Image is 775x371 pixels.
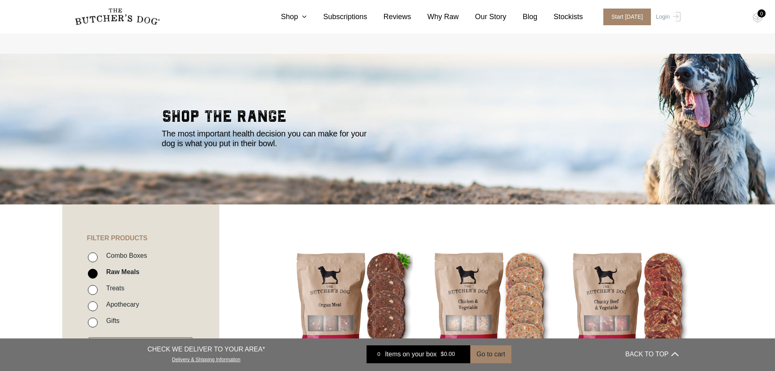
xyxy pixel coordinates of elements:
h2: shop the range [162,108,613,129]
label: Gifts [102,315,120,326]
span: Start [DATE] [603,9,651,25]
span: $ [441,351,444,358]
img: Chunky Beef and Vegetables [566,245,690,369]
a: Login [654,9,680,25]
label: Combo Boxes [102,250,147,261]
bdi: 0.00 [441,351,455,358]
a: Start [DATE] [595,9,654,25]
div: 0 [373,350,385,358]
a: Stockists [537,11,583,22]
a: Blog [506,11,537,22]
h4: FILTER PRODUCTS [62,204,219,242]
label: Raw Meals [102,266,140,277]
img: Chicken and Vegetables [428,245,551,369]
a: Subscriptions [307,11,367,22]
span: Items on your box [385,349,437,359]
a: Why Raw [411,11,459,22]
button: Go to cart [470,345,511,363]
button: RESET FILTER [89,337,192,355]
a: Our Story [459,11,506,22]
a: Shop [264,11,307,22]
p: The most important health decision you can make for your dog is what you put in their bowl. [162,129,378,148]
a: 0 Items on your box $0.00 [367,345,470,363]
label: Treats [102,283,124,294]
a: Delivery & Shipping Information [172,355,240,362]
a: Reviews [367,11,411,22]
img: TBD_Cart-Empty.png [753,12,763,23]
label: Apothecary [102,299,139,310]
div: 0 [758,9,766,18]
p: CHECK WE DELIVER TO YOUR AREA* [147,345,265,354]
button: BACK TO TOP [625,345,678,364]
img: Beef Organ Blend [290,245,413,369]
